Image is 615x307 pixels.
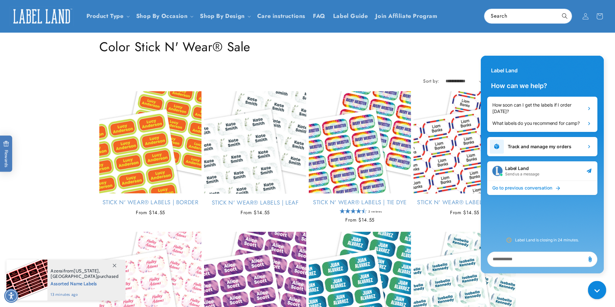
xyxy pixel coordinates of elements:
iframe: Gorgias live chat window [476,53,609,278]
a: Shop By Design [200,12,244,20]
a: FAQ [309,9,329,24]
span: FAQ [313,12,325,20]
h1: Color Stick N' Wear® Sale [99,38,516,55]
img: Label Land [10,6,74,26]
span: Shop By Occasion [136,12,188,20]
a: Stick N' Wear® Labels | Stripes [414,199,516,206]
iframe: Gorgias live chat messenger [586,279,609,301]
span: Assorted Name Labels [51,279,119,287]
span: [US_STATE] [74,268,99,274]
a: Label Land [7,4,76,28]
span: from , purchased [51,268,119,279]
span: Rewards [3,141,9,167]
button: Search [558,9,572,23]
summary: Shop By Occasion [132,9,196,24]
a: Label Guide [329,9,372,24]
a: Stick N' Wear® Labels | Border [99,199,201,206]
a: Product Type [86,12,124,20]
summary: Shop By Design [196,9,253,24]
a: Care instructions [253,9,309,24]
span: 13 minutes ago [51,292,119,297]
span: Label Guide [333,12,368,20]
summary: Product Type [83,9,132,24]
span: Azerai [51,268,64,274]
a: Join Affiliate Program [372,9,441,24]
label: Sort by: [423,78,439,84]
a: Stick N' Wear® Labels | Leaf [204,199,306,206]
span: [GEOGRAPHIC_DATA] [51,273,97,279]
div: Accessibility Menu [4,289,18,303]
a: Stick N' Wear® Labels | Tie Dye [309,199,411,206]
span: Care instructions [257,12,305,20]
span: Join Affiliate Program [375,12,437,20]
